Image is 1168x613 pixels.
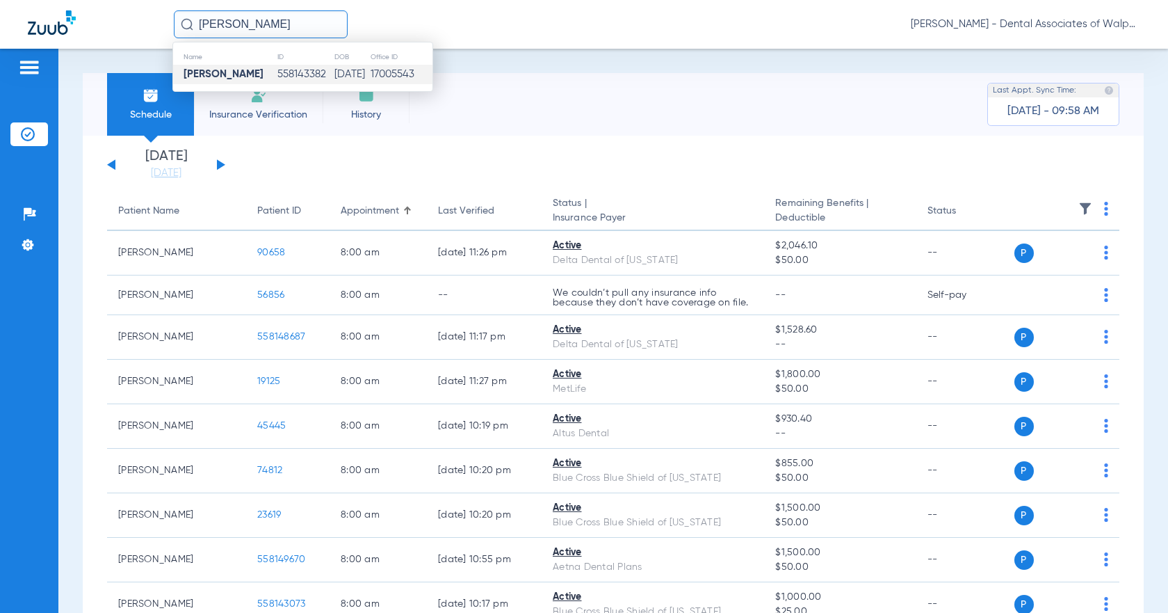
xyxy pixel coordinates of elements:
div: Last Verified [438,204,494,218]
img: group-dot-blue.svg [1104,508,1108,522]
img: group-dot-blue.svg [1104,330,1108,344]
td: 558143382 [277,65,334,84]
div: Delta Dental of [US_STATE] [553,337,753,352]
img: group-dot-blue.svg [1104,463,1108,477]
span: 56856 [257,290,284,300]
span: 558143073 [257,599,305,609]
span: $50.00 [775,560,905,575]
img: group-dot-blue.svg [1104,246,1108,260]
span: 558148687 [257,332,305,342]
img: last sync help info [1104,86,1114,95]
img: hamburger-icon [18,59,40,76]
td: 8:00 AM [330,404,427,449]
span: 19125 [257,376,280,386]
span: -- [775,290,786,300]
td: [DATE] 10:19 PM [427,404,542,449]
th: Status [916,192,1010,231]
span: 74812 [257,465,282,475]
td: [PERSON_NAME] [107,315,246,360]
span: $50.00 [775,516,905,530]
img: Manual Insurance Verification [250,87,267,104]
td: 17005543 [370,65,432,84]
span: P [1014,550,1034,570]
iframe: Chat Widget [1098,546,1168,613]
div: Delta Dental of [US_STATE] [553,253,753,268]
td: [DATE] 11:26 PM [427,231,542,276]
span: P [1014,417,1034,436]
span: $855.00 [775,456,905,471]
img: filter.svg [1078,202,1092,216]
span: P [1014,506,1034,525]
td: 8:00 AM [330,449,427,493]
div: Appointment [341,204,416,218]
div: Active [553,546,753,560]
td: [PERSON_NAME] [107,360,246,404]
div: Aetna Dental Plans [553,560,753,575]
span: -- [775,337,905,352]
span: $2,046.10 [775,239,905,253]
span: $1,800.00 [775,367,905,382]
span: Insurance Payer [553,211,753,225]
span: $1,500.00 [775,501,905,516]
td: 8:00 AM [330,538,427,582]
td: [DATE] 11:27 PM [427,360,542,404]
td: [DATE] 11:17 PM [427,315,542,360]
span: P [1014,461,1034,481]
div: Active [553,456,753,471]
img: group-dot-blue.svg [1104,288,1108,302]
span: -- [775,427,905,441]
td: -- [916,315,1010,360]
td: 8:00 AM [330,231,427,276]
td: -- [916,493,1010,538]
td: [PERSON_NAME] [107,404,246,449]
img: group-dot-blue.svg [1104,202,1108,216]
div: Active [553,501,753,516]
input: Search for patients [174,10,348,38]
div: Active [553,239,753,253]
img: Search Icon [181,18,193,31]
td: -- [427,276,542,315]
img: group-dot-blue.svg [1104,419,1108,433]
td: -- [916,538,1010,582]
td: [DATE] 10:55 PM [427,538,542,582]
span: 23619 [257,510,281,520]
td: 8:00 AM [330,276,427,315]
span: $50.00 [775,382,905,397]
div: Altus Dental [553,427,753,441]
td: 8:00 AM [330,360,427,404]
th: Office ID [370,49,432,65]
span: Insurance Verification [204,108,312,122]
div: Active [553,412,753,427]
img: History [358,87,375,104]
strong: [PERSON_NAME] [184,69,263,79]
div: Appointment [341,204,399,218]
span: $1,000.00 [775,590,905,605]
img: Zuub Logo [28,10,76,35]
td: [DATE] 10:20 PM [427,493,542,538]
div: Last Verified [438,204,530,218]
span: $50.00 [775,471,905,486]
td: 8:00 AM [330,493,427,538]
span: $1,500.00 [775,546,905,560]
th: Status | [542,192,764,231]
th: ID [277,49,334,65]
span: Deductible [775,211,905,225]
div: Blue Cross Blue Shield of [US_STATE] [553,471,753,486]
img: Schedule [143,87,159,104]
div: Blue Cross Blue Shield of [US_STATE] [553,516,753,530]
td: [PERSON_NAME] [107,538,246,582]
div: Active [553,590,753,605]
div: MetLife [553,382,753,397]
span: [DATE] - 09:58 AM [1007,104,1099,118]
td: -- [916,449,1010,493]
span: 45445 [257,421,286,431]
th: DOB [334,49,370,65]
td: [PERSON_NAME] [107,231,246,276]
td: -- [916,231,1010,276]
td: [DATE] 10:20 PM [427,449,542,493]
div: Active [553,323,753,337]
span: History [333,108,399,122]
span: P [1014,328,1034,347]
th: Remaining Benefits | [764,192,916,231]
